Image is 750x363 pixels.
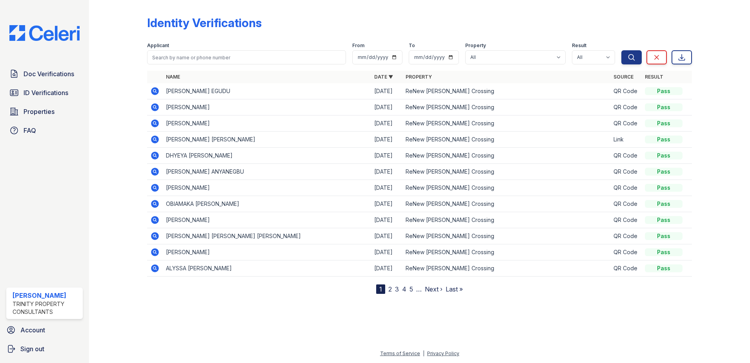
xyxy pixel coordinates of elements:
[163,99,371,115] td: [PERSON_NAME]
[402,285,406,293] a: 4
[645,200,683,208] div: Pass
[388,285,392,293] a: 2
[371,180,402,196] td: [DATE]
[371,228,402,244] td: [DATE]
[371,244,402,260] td: [DATE]
[13,291,80,300] div: [PERSON_NAME]
[380,350,420,356] a: Terms of Service
[425,285,442,293] a: Next ›
[645,232,683,240] div: Pass
[3,25,86,41] img: CE_Logo_Blue-a8612792a0a2168367f1c8372b55b34899dd931a85d93a1a3d3e32e68fde9ad4.png
[427,350,459,356] a: Privacy Policy
[371,196,402,212] td: [DATE]
[402,83,611,99] td: ReNew [PERSON_NAME] Crossing
[371,99,402,115] td: [DATE]
[610,260,642,277] td: QR Code
[610,83,642,99] td: QR Code
[402,228,611,244] td: ReNew [PERSON_NAME] Crossing
[416,284,422,294] span: …
[645,119,683,127] div: Pass
[163,115,371,132] td: [PERSON_NAME]
[572,42,586,49] label: Result
[610,148,642,164] td: QR Code
[371,83,402,99] td: [DATE]
[645,184,683,192] div: Pass
[402,148,611,164] td: ReNew [PERSON_NAME] Crossing
[402,212,611,228] td: ReNew [PERSON_NAME] Crossing
[166,74,180,80] a: Name
[645,216,683,224] div: Pass
[610,99,642,115] td: QR Code
[163,244,371,260] td: [PERSON_NAME]
[645,136,683,143] div: Pass
[610,180,642,196] td: QR Code
[409,42,415,49] label: To
[423,350,424,356] div: |
[610,196,642,212] td: QR Code
[610,244,642,260] td: QR Code
[147,50,346,64] input: Search by name or phone number
[402,99,611,115] td: ReNew [PERSON_NAME] Crossing
[13,300,80,316] div: Trinity Property Consultants
[24,126,36,135] span: FAQ
[163,83,371,99] td: [PERSON_NAME] EGUDU
[371,132,402,148] td: [DATE]
[163,260,371,277] td: ALYSSA [PERSON_NAME]
[645,168,683,176] div: Pass
[645,87,683,95] div: Pass
[410,285,413,293] a: 5
[24,88,68,97] span: ID Verifications
[24,107,55,116] span: Properties
[163,180,371,196] td: [PERSON_NAME]
[163,196,371,212] td: OBIAMAKA [PERSON_NAME]
[371,212,402,228] td: [DATE]
[402,260,611,277] td: ReNew [PERSON_NAME] Crossing
[402,164,611,180] td: ReNew [PERSON_NAME] Crossing
[163,228,371,244] td: [PERSON_NAME] [PERSON_NAME] [PERSON_NAME]
[402,132,611,148] td: ReNew [PERSON_NAME] Crossing
[613,74,633,80] a: Source
[645,74,663,80] a: Result
[3,322,86,338] a: Account
[402,115,611,132] td: ReNew [PERSON_NAME] Crossing
[610,164,642,180] td: QR Code
[610,115,642,132] td: QR Code
[645,248,683,256] div: Pass
[163,164,371,180] td: [PERSON_NAME] ANYANEGBU
[645,103,683,111] div: Pass
[352,42,364,49] label: From
[376,284,385,294] div: 1
[465,42,486,49] label: Property
[610,212,642,228] td: QR Code
[374,74,393,80] a: Date ▼
[3,341,86,357] a: Sign out
[163,148,371,164] td: DHYEYA [PERSON_NAME]
[163,212,371,228] td: [PERSON_NAME]
[6,104,83,119] a: Properties
[645,264,683,272] div: Pass
[402,196,611,212] td: ReNew [PERSON_NAME] Crossing
[395,285,399,293] a: 3
[645,152,683,159] div: Pass
[6,123,83,138] a: FAQ
[371,148,402,164] td: [DATE]
[6,66,83,82] a: Doc Verifications
[20,344,44,354] span: Sign out
[163,132,371,148] td: [PERSON_NAME] [PERSON_NAME]
[371,115,402,132] td: [DATE]
[406,74,432,80] a: Property
[20,325,45,335] span: Account
[371,164,402,180] td: [DATE]
[610,132,642,148] td: Link
[402,244,611,260] td: ReNew [PERSON_NAME] Crossing
[446,285,463,293] a: Last »
[147,16,262,30] div: Identity Verifications
[147,42,169,49] label: Applicant
[610,228,642,244] td: QR Code
[371,260,402,277] td: [DATE]
[6,85,83,101] a: ID Verifications
[402,180,611,196] td: ReNew [PERSON_NAME] Crossing
[24,69,74,79] span: Doc Verifications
